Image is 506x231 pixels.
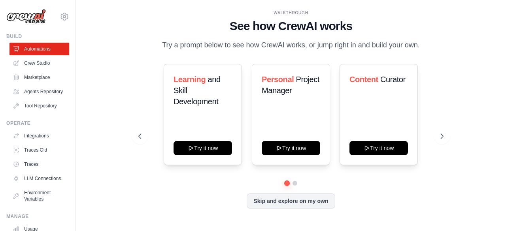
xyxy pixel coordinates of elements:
[380,75,406,84] span: Curator
[9,85,69,98] a: Agents Repository
[9,186,69,205] a: Environment Variables
[349,75,378,84] span: Content
[6,33,69,39] div: Build
[6,120,69,126] div: Operate
[174,141,232,155] button: Try it now
[9,144,69,156] a: Traces Old
[262,75,294,84] span: Personal
[9,130,69,142] a: Integrations
[262,75,319,95] span: Project Manager
[138,10,443,16] div: WALKTHROUGH
[9,172,69,185] a: LLM Connections
[174,75,221,106] span: and Skill Development
[6,213,69,220] div: Manage
[262,141,320,155] button: Try it now
[9,57,69,69] a: Crew Studio
[138,19,443,33] h1: See how CrewAI works
[6,9,46,24] img: Logo
[9,71,69,84] a: Marketplace
[349,141,408,155] button: Try it now
[247,193,335,208] button: Skip and explore on my own
[174,75,206,84] span: Learning
[9,43,69,55] a: Automations
[9,158,69,171] a: Traces
[158,39,424,51] p: Try a prompt below to see how CrewAI works, or jump right in and build your own.
[9,100,69,112] a: Tool Repository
